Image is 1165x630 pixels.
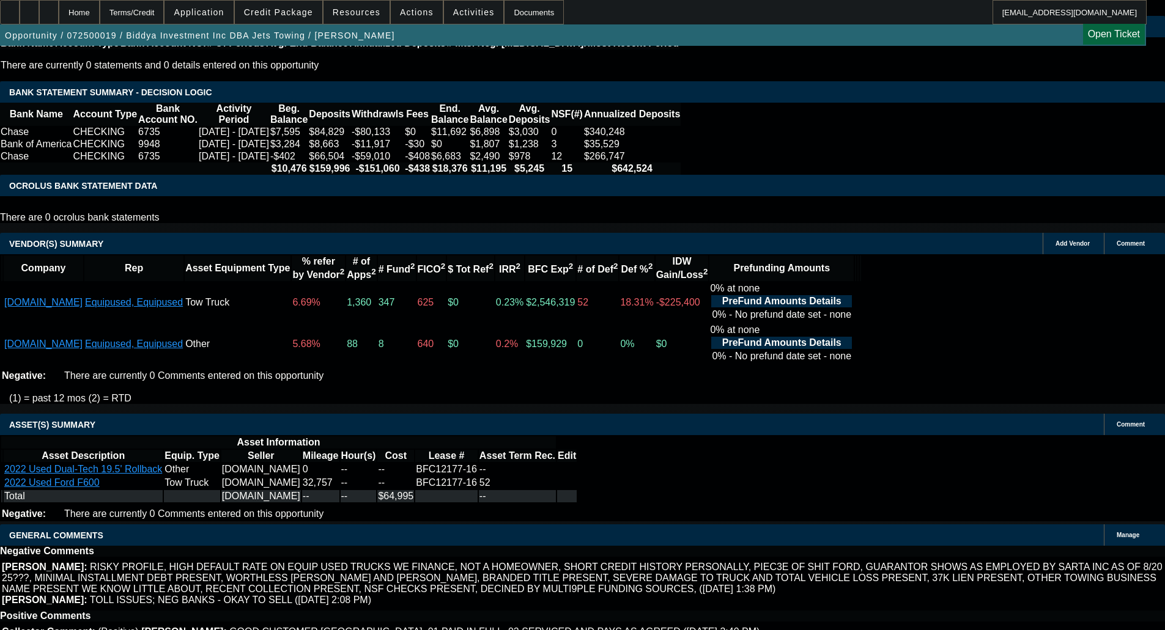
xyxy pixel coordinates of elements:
td: -$80,133 [351,126,404,138]
a: [DOMAIN_NAME] [4,339,83,349]
th: Equip. Type [164,450,220,462]
b: $ Tot Ref [448,264,494,274]
span: Add Vendor [1056,240,1090,247]
b: Asset Information [237,437,320,447]
td: 1,360 [346,282,376,323]
td: Other [164,463,220,475]
b: Prefunding Amounts [733,263,830,273]
td: $66,504 [308,150,351,163]
th: -$438 [404,163,431,175]
span: Bank Statement Summary - Decision Logic [9,87,212,97]
button: Application [165,1,233,24]
b: Asset Term Rec. [479,450,555,461]
td: 0% - No prefund date set - none [711,309,852,321]
a: Equipused, Equipused [85,297,183,307]
div: Total [4,491,162,502]
span: RISKY PROFILE, HIGH DEFAULT RATE ON EQUIP USED TRUCKS WE FINANCE, NOT A HOMEOWNER, SHORT CREDIT H... [2,562,1163,594]
b: BFC Exp [528,264,573,274]
td: 32,757 [302,477,339,489]
b: Def % [621,264,653,274]
td: $0 [447,282,494,323]
b: # Fund [379,264,415,274]
td: 0% - No prefund date set - none [711,350,852,362]
th: $5,245 [508,163,551,175]
td: $0 [447,324,494,364]
td: 88 [346,324,376,364]
td: [DOMAIN_NAME] [221,490,301,502]
th: $18,376 [431,163,469,175]
b: IDW Gain/Loss [656,256,708,280]
a: 2022 Used Dual-Tech 19.5' Rollback [4,464,162,474]
th: $10,476 [270,163,308,175]
td: 0 [550,126,583,138]
td: 0.2% [495,324,524,364]
td: -$402 [270,150,308,163]
th: Fees [404,103,431,126]
td: $978 [508,150,551,163]
td: -- [341,490,377,502]
span: There are currently 0 Comments entered on this opportunity [64,370,324,381]
td: 0 [302,463,339,475]
sup: 2 [648,262,653,271]
td: 625 [417,282,446,323]
span: Activities [453,7,495,17]
b: Rep [125,263,143,273]
td: $8,663 [308,138,351,150]
td: $1,238 [508,138,551,150]
button: Credit Package [235,1,322,24]
th: Bank Account NO. [138,103,198,126]
th: 15 [550,163,583,175]
b: Mileage [303,450,339,461]
th: Deposits [308,103,351,126]
div: 0% at none [710,283,853,322]
sup: 2 [371,267,375,276]
b: Hour(s) [341,450,376,461]
td: $2,490 [469,150,508,163]
b: Lease # [429,450,465,461]
b: Company [21,263,66,273]
th: $159,996 [308,163,351,175]
td: -$225,400 [656,282,709,323]
span: Credit Package [244,7,313,17]
td: -- [341,463,377,475]
th: NSF(#) [550,103,583,126]
div: 0% at none [710,324,853,364]
b: Cost [385,450,407,461]
td: $159,929 [525,324,575,364]
span: BFC12177-16 [416,464,477,474]
td: CHECKING [73,138,138,150]
th: Avg. Deposits [508,103,551,126]
b: # of Def [577,264,618,274]
sup: 2 [441,262,445,271]
b: Asset Equipment Type [185,263,290,273]
td: -$408 [404,150,431,163]
td: 6735 [138,150,198,163]
td: CHECKING [73,150,138,163]
td: [DATE] - [DATE] [198,126,270,138]
a: Open Ticket [1083,24,1145,45]
td: 3 [550,138,583,150]
button: Activities [444,1,504,24]
a: 2022 Used Ford F600 [4,477,100,488]
td: 18.31% [619,282,654,323]
p: (1) = past 12 mos (2) = RTD [9,393,1165,404]
td: [DOMAIN_NAME] [221,477,301,489]
td: 52 [577,282,618,323]
td: $0 [656,324,709,364]
td: -- [302,490,339,502]
td: [DOMAIN_NAME] [221,463,301,475]
td: 347 [378,282,416,323]
div: $35,529 [584,139,680,150]
td: $7,595 [270,126,308,138]
span: BFC12177-16 [416,477,477,488]
span: VENDOR(S) SUMMARY [9,239,103,249]
sup: 2 [703,267,708,276]
sup: 2 [489,262,493,271]
b: [PERSON_NAME]: [2,562,87,572]
td: -$59,010 [351,150,404,163]
td: $3,030 [508,126,551,138]
td: $64,995 [377,490,414,502]
td: 52 [479,477,556,489]
td: 0 [577,324,618,364]
th: Beg. Balance [270,103,308,126]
